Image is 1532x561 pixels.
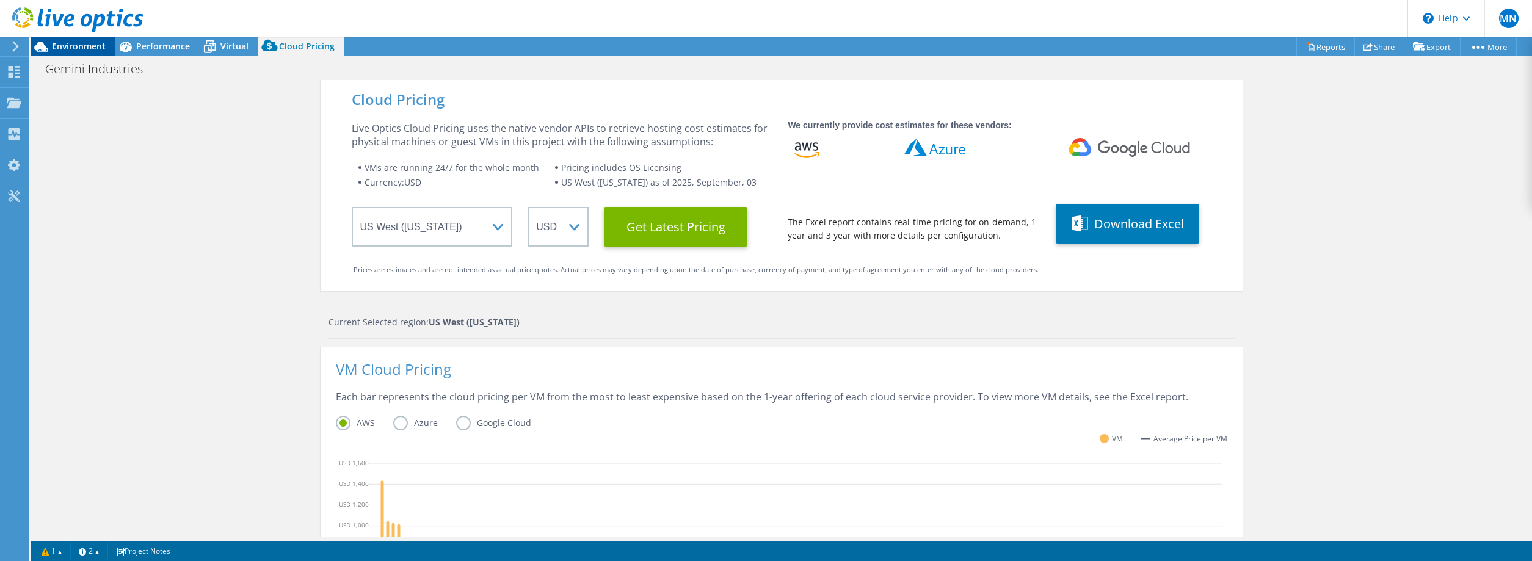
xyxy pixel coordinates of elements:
[561,162,681,173] span: Pricing includes OS Licensing
[1460,37,1517,56] a: More
[604,207,747,247] button: Get Latest Pricing
[279,40,335,52] span: Cloud Pricing
[354,263,1210,277] div: Prices are estimates and are not intended as actual price quotes. Actual prices may vary dependin...
[1056,204,1199,244] button: Download Excel
[33,543,71,559] a: 1
[456,416,550,430] label: Google Cloud
[40,62,162,76] h1: Gemini Industries
[365,162,539,173] span: VMs are running 24/7 for the whole month
[339,479,369,488] text: USD 1,400
[1404,37,1461,56] a: Export
[352,121,773,148] div: Live Optics Cloud Pricing uses the native vendor APIs to retrieve hosting cost estimates for phys...
[1423,13,1434,24] svg: \n
[336,363,1227,390] div: VM Cloud Pricing
[70,543,108,559] a: 2
[1296,37,1355,56] a: Reports
[336,390,1227,416] div: Each bar represents the cloud pricing per VM from the most to least expensive based on the 1-year...
[52,40,106,52] span: Environment
[107,543,179,559] a: Project Notes
[1499,9,1519,28] span: MN
[339,521,369,529] text: USD 1,000
[365,176,421,188] span: Currency: USD
[220,40,249,52] span: Virtual
[561,176,757,188] span: US West ([US_STATE]) as of 2025, September, 03
[1112,432,1123,446] span: VM
[339,458,369,466] text: USD 1,600
[429,316,520,328] strong: US West ([US_STATE])
[788,215,1040,242] div: The Excel report contains real-time pricing for on-demand, 1 year and 3 year with more details pe...
[393,416,456,430] label: Azure
[329,316,1235,329] div: Current Selected region:
[788,120,1011,130] strong: We currently provide cost estimates for these vendors:
[336,416,393,430] label: AWS
[1153,432,1227,446] span: Average Price per VM
[352,93,1211,106] div: Cloud Pricing
[1354,37,1404,56] a: Share
[339,500,369,509] text: USD 1,200
[136,40,190,52] span: Performance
